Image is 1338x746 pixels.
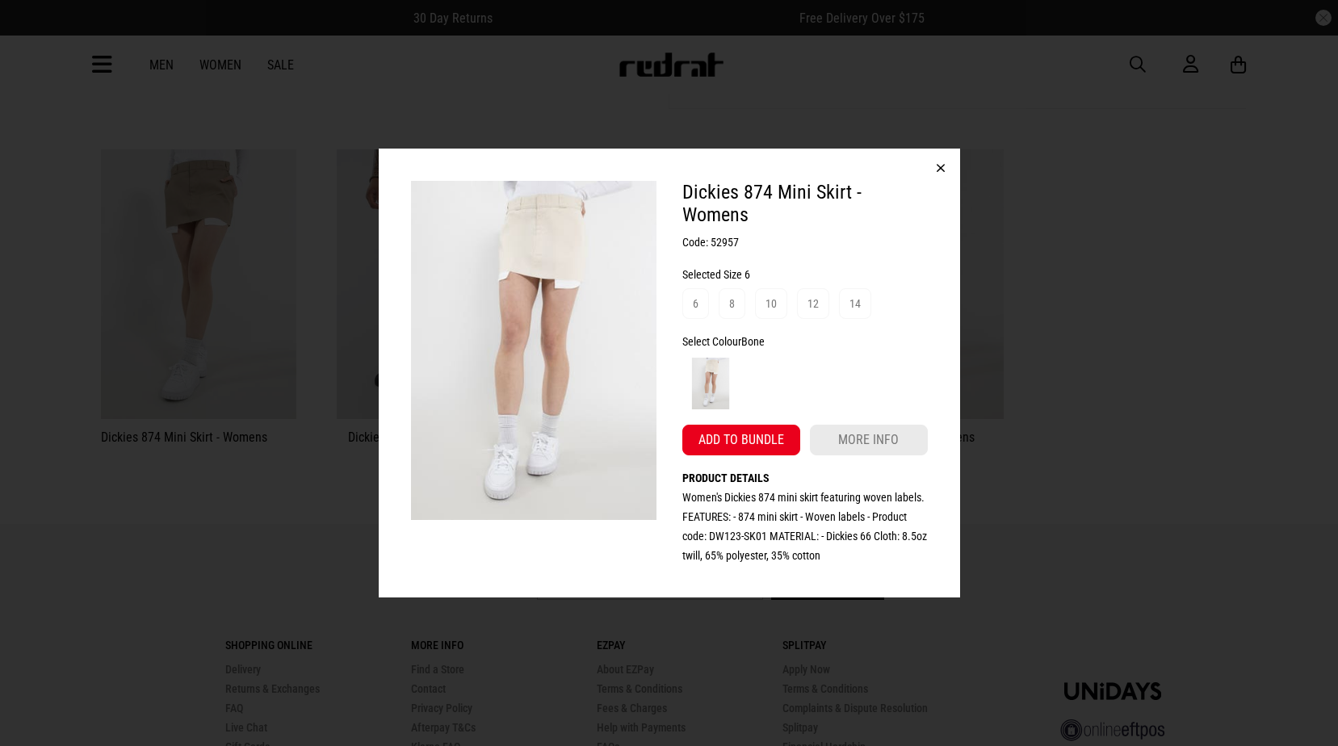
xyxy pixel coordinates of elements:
button: Add to bundle [682,425,800,455]
h2: Dickies 874 Mini Skirt - Womens [682,181,928,226]
div: 14 [849,294,861,313]
a: More info [810,425,928,455]
div: 10 [765,294,777,313]
button: Open LiveChat chat widget [13,6,61,55]
span: 6 [744,268,750,281]
div: 12 [807,294,819,313]
div: Select Colour [682,332,928,351]
span: Bone [741,335,765,348]
p: Women's Dickies 874 mini skirt featuring woven labels. FEATURES: - 874 mini skirt - Woven labels ... [682,488,928,565]
h4: Product details [682,468,928,488]
h3: Code: 52957 [682,233,928,252]
div: 8 [729,294,735,313]
div: Selected Size [682,265,928,284]
div: 6 [693,294,698,313]
img: Dickies 874 Mini Skirt - Womens in Beige [411,181,656,520]
img: Bone [685,358,736,409]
